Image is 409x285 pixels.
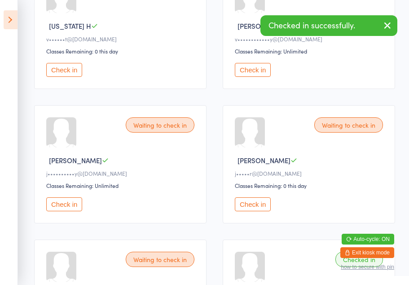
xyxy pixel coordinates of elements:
[340,247,394,258] button: Exit kiosk mode
[46,35,197,43] div: v••••••t@[DOMAIN_NAME]
[46,197,82,211] button: Check in
[235,63,271,77] button: Check in
[342,234,394,245] button: Auto-cycle: ON
[46,63,82,77] button: Check in
[341,264,394,270] button: how to secure with pin
[126,252,194,267] div: Waiting to check in
[235,35,386,43] div: v••••••••••••y@[DOMAIN_NAME]
[237,156,290,165] span: [PERSON_NAME]
[126,117,194,133] div: Waiting to check in
[235,169,386,177] div: j•••••r@[DOMAIN_NAME]
[237,21,290,31] span: [PERSON_NAME]
[314,117,383,133] div: Waiting to check in
[235,47,386,55] div: Classes Remaining: Unlimited
[49,21,91,31] span: [US_STATE] H
[46,182,197,189] div: Classes Remaining: Unlimited
[49,156,102,165] span: [PERSON_NAME]
[46,169,197,177] div: j••••••••••y@[DOMAIN_NAME]
[235,197,271,211] button: Check in
[260,15,397,36] div: Checked in successfully.
[46,47,197,55] div: Classes Remaining: 0 this day
[235,182,386,189] div: Classes Remaining: 0 this day
[335,252,383,267] div: Checked in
